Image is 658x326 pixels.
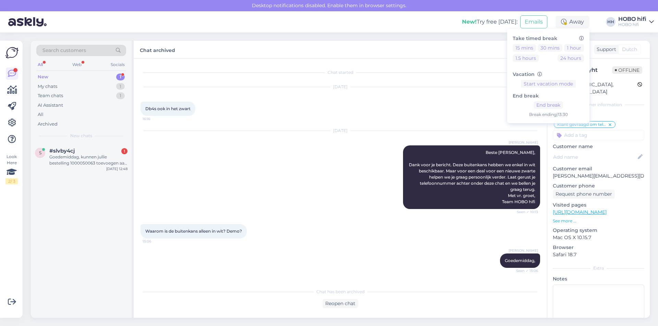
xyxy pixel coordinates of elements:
span: s [39,150,41,155]
div: [DATE] [141,128,540,134]
button: End break [534,101,563,109]
div: Extra [553,265,644,271]
p: Customer name [553,143,644,150]
span: [PERSON_NAME] [509,277,538,283]
div: Goedemiddag, kunnen jullie bestelling 1000050063 toevoegen aan mijn account ([EMAIL_ADDRESS][DOMA... [49,154,127,166]
div: [DATE] [141,84,540,90]
span: [PERSON_NAME] [509,248,538,253]
span: Goedemiddag, [505,258,535,263]
img: Askly Logo [5,46,19,59]
div: [GEOGRAPHIC_DATA], [GEOGRAPHIC_DATA] [555,81,637,95]
div: Team chats [38,92,63,99]
a: HOBO hifiHOBO hifi [618,16,654,27]
p: Browser [553,244,644,251]
span: Db4s ook in het zwart [145,106,191,111]
p: See more ... [553,218,644,224]
span: Klant gevraagd om telefoonnummer [557,122,608,127]
div: HOBO hifi [618,22,646,27]
button: 30 mins [538,44,562,52]
span: Seen ✓ 10:13 [512,209,538,214]
label: Chat archived [140,45,175,54]
div: Look Here [5,154,18,184]
button: 15 mins [513,44,536,52]
div: [DATE] 12:48 [106,166,127,171]
p: Customer email [553,165,644,172]
p: Customer phone [553,182,644,190]
button: Emails [520,15,547,28]
span: Beste [PERSON_NAME], Dank voor je bericht. Deze buitenkans hebben we enkel in wit beschikbaar. Ma... [409,150,536,204]
div: Chat started [141,69,540,76]
input: Add a tag [553,130,644,140]
div: Customer information [553,102,644,108]
span: 15:06 [143,239,168,244]
div: All [38,111,44,118]
span: New chats [70,133,92,139]
div: Socials [109,60,126,69]
span: Seen ✓ 15:06 [512,268,538,273]
h6: End break [513,93,584,99]
div: Web [71,60,83,69]
div: Reopen chat [322,299,358,308]
div: 1 [116,83,125,90]
div: Try free [DATE]: [462,18,517,26]
p: Safari 18.7 [553,251,644,258]
p: [PERSON_NAME][EMAIL_ADDRESS][DOMAIN_NAME] [553,172,644,180]
h6: Vacation [513,71,584,77]
div: Archived [38,121,58,128]
button: Start vacation mode [521,80,576,88]
button: 1 hour [564,44,584,52]
span: 16:16 [143,116,168,121]
span: Dutch [622,46,637,53]
div: HH [606,17,616,27]
div: 1 [116,92,125,99]
span: Chat has been archived [316,289,365,295]
p: Mac OS X 10.15.7 [553,234,644,241]
div: Request phone number [553,190,615,199]
span: Offline [612,66,642,74]
h6: Take timed break [513,36,584,41]
div: AI Assistant [38,102,63,109]
p: Customer tags [553,112,644,119]
div: Break ending | 13:30 [513,112,584,118]
a: [URL][DOMAIN_NAME] [553,209,607,215]
div: # z7qbiyht [569,66,612,74]
div: My chats [38,83,57,90]
button: 1.5 hours [513,54,539,62]
p: Operating system [553,227,644,234]
div: New [38,74,48,80]
div: Away [556,16,589,28]
div: HOBO hifi [618,16,646,22]
span: [PERSON_NAME] [509,140,538,145]
div: 1 [121,148,127,154]
p: Notes [553,275,644,283]
span: Waarom is de buitenkans alleen in wit? Demo? [145,229,242,234]
span: Search customers [42,47,86,54]
input: Add name [553,153,636,161]
span: #slvby4cj [49,148,75,154]
div: 2 / 3 [5,178,18,184]
button: 24 hours [558,54,584,62]
div: All [36,60,44,69]
b: New! [462,18,477,25]
div: Support [594,46,616,53]
div: 1 [116,74,125,80]
p: Visited pages [553,201,644,209]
